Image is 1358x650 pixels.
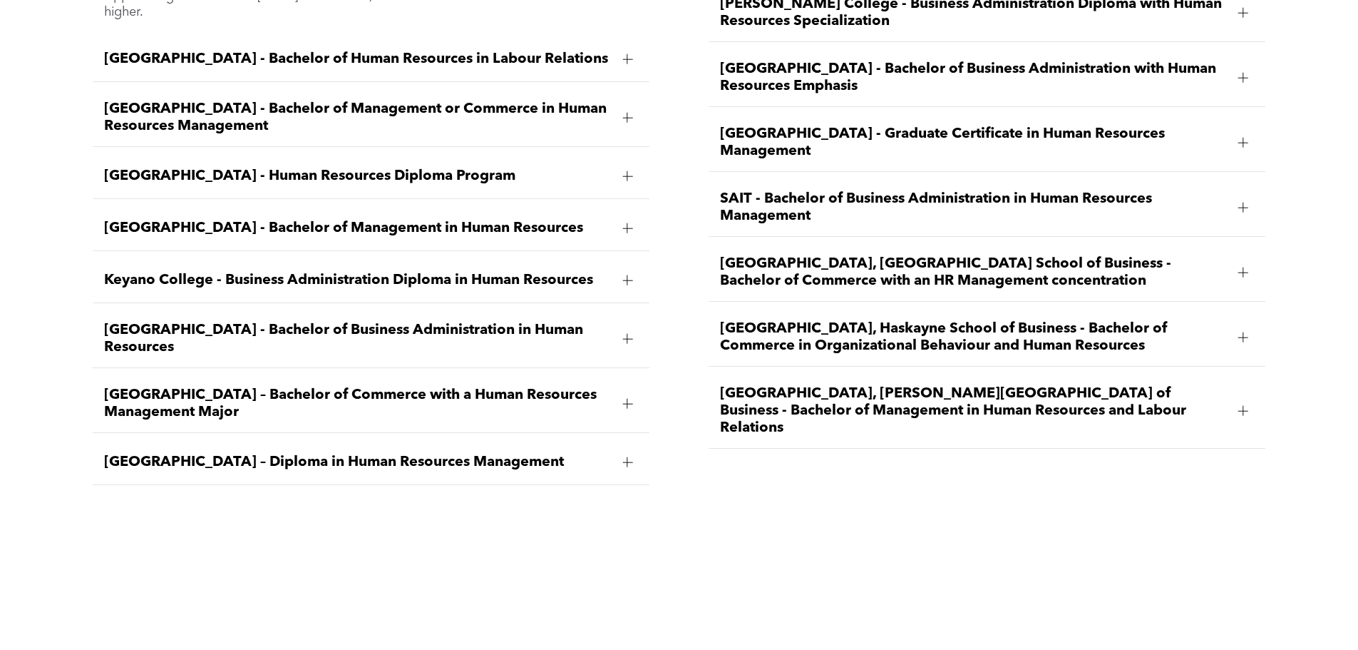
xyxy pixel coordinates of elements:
span: [GEOGRAPHIC_DATA], Haskayne School of Business - Bachelor of Commerce in Organizational Behaviour... [720,320,1227,355]
span: [GEOGRAPHIC_DATA] - Bachelor of Business Administration with Human Resources Emphasis [720,61,1227,95]
span: [GEOGRAPHIC_DATA] - Human Resources Diploma Program [104,168,611,185]
span: [GEOGRAPHIC_DATA] – Bachelor of Commerce with a Human Resources Management Major [104,387,611,421]
span: [GEOGRAPHIC_DATA] - Bachelor of Business Administration in Human Resources [104,322,611,356]
span: Keyano College - Business Administration Diploma in Human Resources [104,272,611,289]
span: [GEOGRAPHIC_DATA] - Bachelor of Management in Human Resources [104,220,611,237]
span: [GEOGRAPHIC_DATA] - Graduate Certificate in Human Resources Management [720,126,1227,160]
span: [GEOGRAPHIC_DATA], [GEOGRAPHIC_DATA] School of Business - Bachelor of Commerce with an HR Managem... [720,255,1227,290]
span: [GEOGRAPHIC_DATA], [PERSON_NAME][GEOGRAPHIC_DATA] of Business - Bachelor of Management in Human R... [720,385,1227,437]
span: [GEOGRAPHIC_DATA] - Bachelor of Management or Commerce in Human Resources Management [104,101,611,135]
span: [GEOGRAPHIC_DATA] – Diploma in Human Resources Management [104,454,611,471]
span: [GEOGRAPHIC_DATA] - Bachelor of Human Resources in Labour Relations [104,51,611,68]
span: SAIT - Bachelor of Business Administration in Human Resources Management [720,191,1227,225]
